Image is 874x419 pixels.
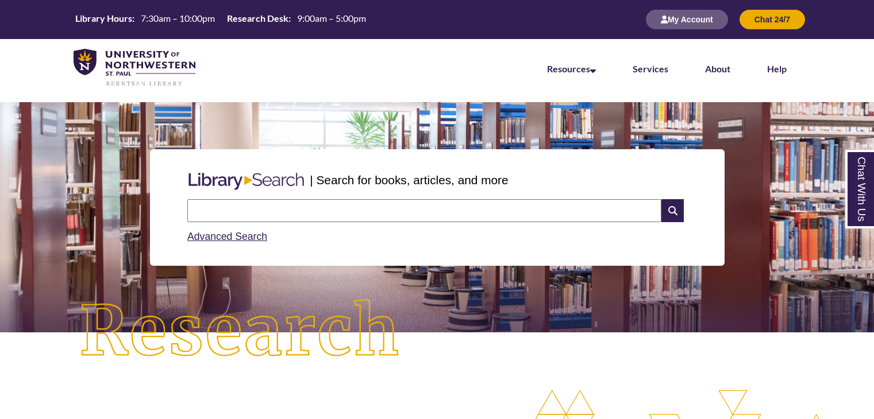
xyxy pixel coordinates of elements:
[71,12,136,25] th: Library Hours:
[222,12,292,25] th: Research Desk:
[646,10,728,29] button: My Account
[633,63,668,74] a: Services
[297,13,366,24] span: 9:00am – 5:00pm
[740,14,805,24] a: Chat 24/7
[44,263,437,400] img: Research
[183,168,310,195] img: Libary Search
[71,12,371,28] a: Hours Today
[71,12,371,26] table: Hours Today
[661,199,683,222] i: Search
[74,49,195,87] img: UNWSP Library Logo
[767,63,787,74] a: Help
[705,63,730,74] a: About
[740,10,805,29] button: Chat 24/7
[646,14,728,24] a: My Account
[187,231,267,242] a: Advanced Search
[310,171,508,189] p: | Search for books, articles, and more
[141,13,215,24] span: 7:30am – 10:00pm
[547,63,596,74] a: Resources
